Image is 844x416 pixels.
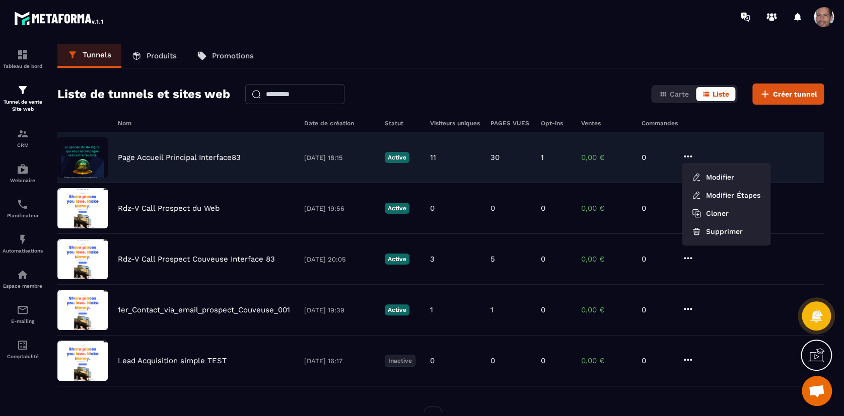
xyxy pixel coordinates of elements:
[118,120,294,127] h6: Nom
[670,90,689,98] span: Carte
[17,304,29,316] img: email
[17,163,29,175] img: automations
[581,120,631,127] h6: Ventes
[304,120,375,127] h6: Date de création
[581,153,631,162] p: 0,00 €
[430,255,435,264] p: 3
[581,204,631,213] p: 0,00 €
[581,356,631,365] p: 0,00 €
[430,153,436,162] p: 11
[57,84,230,104] h2: Liste de tunnels et sites web
[490,305,494,314] p: 1
[686,186,766,204] a: Modifier Étapes
[118,204,220,213] p: Rdz-V Call Prospect du Web
[581,305,631,314] p: 0,00 €
[541,153,544,162] p: 1
[3,191,43,226] a: schedulerschedulerPlanificateur
[430,305,433,314] p: 1
[3,99,43,113] p: Tunnel de vente Site web
[3,178,43,183] p: Webinaire
[212,51,254,60] p: Promotions
[653,87,695,101] button: Carte
[17,49,29,61] img: formation
[3,120,43,155] a: formationformationCRM
[490,204,495,213] p: 0
[3,41,43,76] a: formationformationTableau de bord
[3,226,43,261] a: automationsautomationsAutomatisations
[3,283,43,289] p: Espace membre
[541,120,571,127] h6: Opt-ins
[686,222,766,240] button: Supprimer
[490,255,495,264] p: 5
[686,204,735,222] button: Cloner
[3,296,43,331] a: emailemailE-mailing
[57,341,108,381] img: image
[385,152,409,163] p: Active
[304,205,375,212] p: [DATE] 19:56
[642,204,672,213] p: 0
[696,87,735,101] button: Liste
[17,198,29,210] img: scheduler
[57,137,108,178] img: image
[385,355,415,367] p: Inactive
[642,305,672,314] p: 0
[118,255,275,264] p: Rdz-V Call Prospect Couveuse Interface 83
[3,63,43,69] p: Tableau de bord
[3,155,43,191] a: automationsautomationsWebinaire
[3,142,43,148] p: CRM
[642,356,672,365] p: 0
[490,153,500,162] p: 30
[118,356,227,365] p: Lead Acquisition simple TEST
[3,354,43,359] p: Comptabilité
[541,356,545,365] p: 0
[118,305,290,314] p: 1er_Contact_via_email_prospect_Couveuse_001
[752,84,824,105] button: Créer tunnel
[304,154,375,161] p: [DATE] 18:15
[541,305,545,314] p: 0
[3,331,43,367] a: accountantaccountantComptabilité
[385,304,409,315] p: Active
[17,128,29,140] img: formation
[385,203,409,214] p: Active
[17,84,29,96] img: formation
[541,255,545,264] p: 0
[713,90,729,98] span: Liste
[147,51,177,60] p: Produits
[385,120,420,127] h6: Statut
[541,204,545,213] p: 0
[17,269,29,281] img: automations
[642,153,672,162] p: 0
[83,50,111,59] p: Tunnels
[3,261,43,296] a: automationsautomationsEspace membre
[57,44,121,68] a: Tunnels
[642,255,672,264] p: 0
[3,248,43,254] p: Automatisations
[802,376,832,406] div: Ouvrir le chat
[430,120,480,127] h6: Visiteurs uniques
[385,254,409,265] p: Active
[57,188,108,228] img: image
[17,233,29,245] img: automations
[304,357,375,365] p: [DATE] 16:17
[581,255,631,264] p: 0,00 €
[3,76,43,120] a: formationformationTunnel de vente Site web
[686,168,766,186] button: Modifier
[57,239,108,279] img: image
[490,356,495,365] p: 0
[3,318,43,324] p: E-mailing
[3,213,43,218] p: Planificateur
[304,256,375,263] p: [DATE] 20:05
[187,44,264,68] a: Promotions
[430,356,435,365] p: 0
[121,44,187,68] a: Produits
[430,204,435,213] p: 0
[17,339,29,351] img: accountant
[118,153,241,162] p: Page Accueil Principal Interface83
[773,89,817,99] span: Créer tunnel
[490,120,531,127] h6: PAGES VUES
[57,290,108,330] img: image
[304,306,375,314] p: [DATE] 19:39
[14,9,105,27] img: logo
[642,120,678,127] h6: Commandes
